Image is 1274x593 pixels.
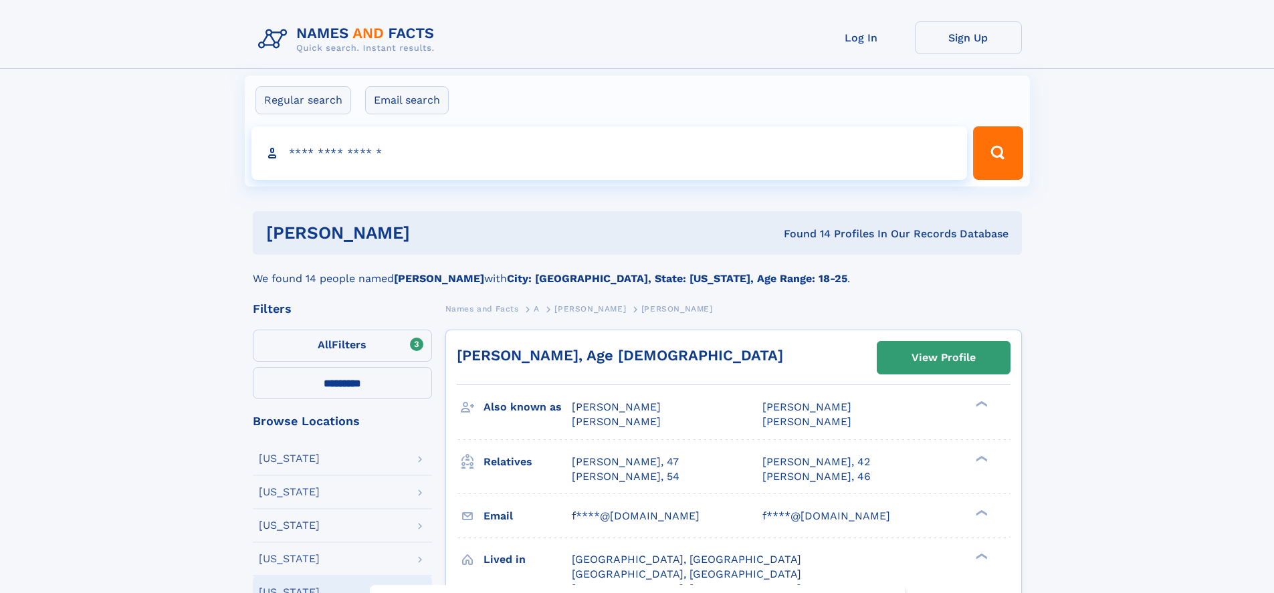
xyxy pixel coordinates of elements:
[253,415,432,427] div: Browse Locations
[259,487,320,497] div: [US_STATE]
[253,303,432,315] div: Filters
[572,400,661,413] span: [PERSON_NAME]
[251,126,968,180] input: search input
[484,548,572,571] h3: Lived in
[972,454,988,463] div: ❯
[534,304,540,314] span: A
[259,520,320,531] div: [US_STATE]
[507,272,847,285] b: City: [GEOGRAPHIC_DATA], State: [US_STATE], Age Range: 18-25
[572,568,801,580] span: [GEOGRAPHIC_DATA], [GEOGRAPHIC_DATA]
[572,553,801,566] span: [GEOGRAPHIC_DATA], [GEOGRAPHIC_DATA]
[572,469,679,484] a: [PERSON_NAME], 54
[762,400,851,413] span: [PERSON_NAME]
[253,330,432,362] label: Filters
[266,225,597,241] h1: [PERSON_NAME]
[445,300,519,317] a: Names and Facts
[762,455,870,469] a: [PERSON_NAME], 42
[534,300,540,317] a: A
[972,552,988,560] div: ❯
[318,338,332,351] span: All
[972,508,988,517] div: ❯
[253,21,445,57] img: Logo Names and Facts
[762,469,871,484] a: [PERSON_NAME], 46
[484,451,572,473] h3: Relatives
[572,455,679,469] a: [PERSON_NAME], 47
[365,86,449,114] label: Email search
[554,304,626,314] span: [PERSON_NAME]
[394,272,484,285] b: [PERSON_NAME]
[641,304,713,314] span: [PERSON_NAME]
[457,347,783,364] a: [PERSON_NAME], Age [DEMOGRAPHIC_DATA]
[972,400,988,408] div: ❯
[597,227,1008,241] div: Found 14 Profiles In Our Records Database
[912,342,976,373] div: View Profile
[255,86,351,114] label: Regular search
[572,415,661,428] span: [PERSON_NAME]
[253,255,1022,287] div: We found 14 people named with .
[915,21,1022,54] a: Sign Up
[259,453,320,464] div: [US_STATE]
[877,342,1010,374] a: View Profile
[554,300,626,317] a: [PERSON_NAME]
[762,415,851,428] span: [PERSON_NAME]
[484,505,572,527] h3: Email
[259,554,320,564] div: [US_STATE]
[973,126,1023,180] button: Search Button
[808,21,915,54] a: Log In
[484,396,572,419] h3: Also known as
